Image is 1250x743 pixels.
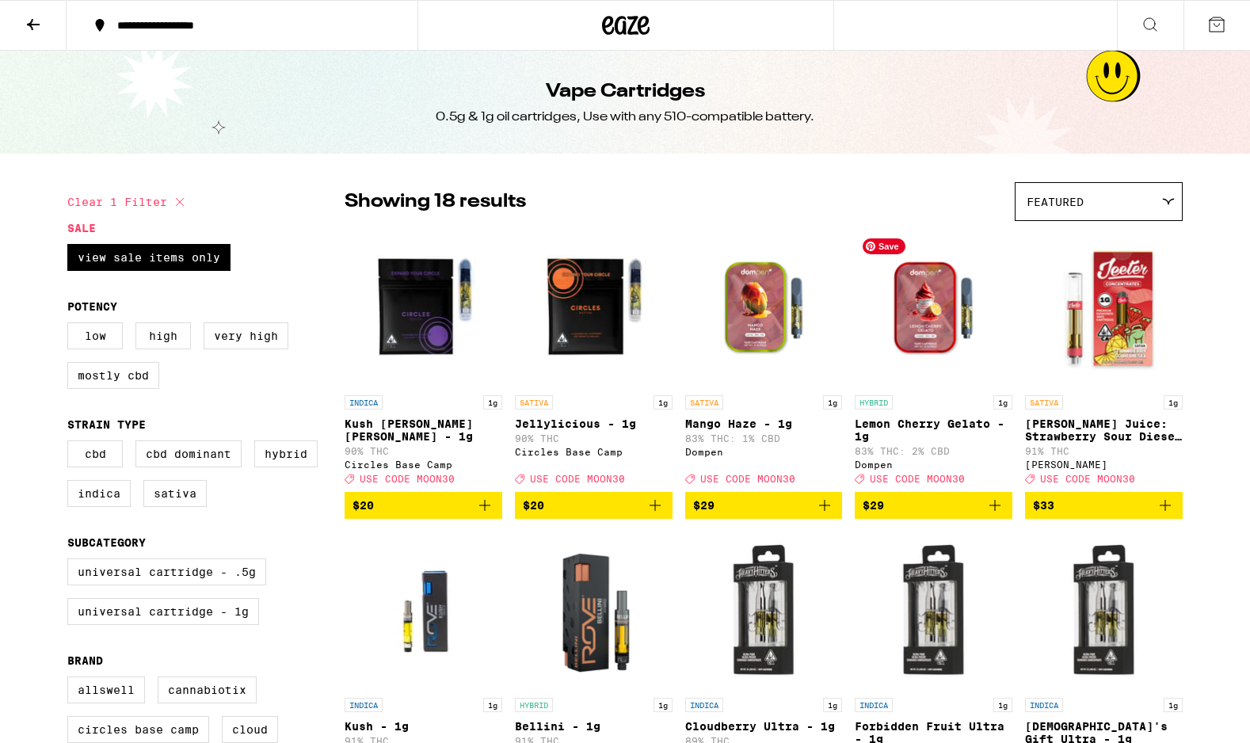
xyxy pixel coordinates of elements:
[1025,532,1183,690] img: Heavy Hitters - God's Gift Ultra - 1g
[67,244,231,271] label: View Sale Items Only
[1025,229,1183,492] a: Open page for Jeeter Juice: Strawberry Sour Diesel - 1g from Jeeter
[345,417,502,443] p: Kush [PERSON_NAME] [PERSON_NAME] - 1g
[546,78,705,105] h1: Vape Cartridges
[1025,446,1183,456] p: 91% THC
[345,698,383,712] p: INDICA
[1025,492,1183,519] button: Add to bag
[855,492,1012,519] button: Add to bag
[67,300,117,313] legend: Potency
[345,229,502,492] a: Open page for Kush Berry Bliss - 1g from Circles Base Camp
[67,440,123,467] label: CBD
[1025,395,1063,410] p: SATIVA
[685,417,843,430] p: Mango Haze - 1g
[254,440,318,467] label: Hybrid
[685,492,843,519] button: Add to bag
[1027,196,1084,208] span: Featured
[135,322,191,349] label: High
[685,720,843,733] p: Cloudberry Ultra - 1g
[345,229,502,387] img: Circles Base Camp - Kush Berry Bliss - 1g
[654,698,673,712] p: 1g
[1164,395,1183,410] p: 1g
[1025,417,1183,443] p: [PERSON_NAME] Juice: Strawberry Sour Diesel - 1g
[855,532,1012,690] img: Heavy Hitters - Forbidden Fruit Ultra - 1g
[67,716,209,743] label: Circles Base Camp
[515,447,673,457] div: Circles Base Camp
[67,418,146,431] legend: Strain Type
[204,322,288,349] label: Very High
[158,676,257,703] label: Cannabiotix
[345,459,502,470] div: Circles Base Camp
[993,698,1012,712] p: 1g
[685,433,843,444] p: 83% THC: 1% CBD
[685,395,723,410] p: SATIVA
[863,499,884,512] span: $29
[685,229,843,387] img: Dompen - Mango Haze - 1g
[855,446,1012,456] p: 83% THC: 2% CBD
[654,395,673,410] p: 1g
[67,182,189,222] button: Clear 1 filter
[67,598,259,625] label: Universal Cartridge - 1g
[685,698,723,712] p: INDICA
[515,395,553,410] p: SATIVA
[345,395,383,410] p: INDICA
[515,492,673,519] button: Add to bag
[345,189,526,215] p: Showing 18 results
[67,322,123,349] label: Low
[515,433,673,444] p: 90% THC
[1040,474,1135,484] span: USE CODE MOON30
[222,716,278,743] label: Cloud
[855,459,1012,470] div: Dompen
[993,395,1012,410] p: 1g
[10,11,114,24] span: Hi. Need any help?
[523,499,544,512] span: $20
[855,417,1012,443] p: Lemon Cherry Gelato - 1g
[67,536,146,549] legend: Subcategory
[1164,698,1183,712] p: 1g
[855,395,893,410] p: HYBRID
[515,698,553,712] p: HYBRID
[855,229,1012,387] img: Dompen - Lemon Cherry Gelato - 1g
[530,474,625,484] span: USE CODE MOON30
[1025,229,1183,387] img: Jeeter - Jeeter Juice: Strawberry Sour Diesel - 1g
[823,395,842,410] p: 1g
[1033,499,1054,512] span: $33
[67,362,159,389] label: Mostly CBD
[700,474,795,484] span: USE CODE MOON30
[67,222,96,234] legend: Sale
[823,698,842,712] p: 1g
[345,446,502,456] p: 90% THC
[67,558,266,585] label: Universal Cartridge - .5g
[353,499,374,512] span: $20
[863,238,905,254] span: Save
[855,229,1012,492] a: Open page for Lemon Cherry Gelato - 1g from Dompen
[67,480,131,507] label: Indica
[436,109,814,126] div: 0.5g & 1g oil cartridges, Use with any 510-compatible battery.
[360,474,455,484] span: USE CODE MOON30
[143,480,207,507] label: Sativa
[515,720,673,733] p: Bellini - 1g
[693,499,715,512] span: $29
[515,417,673,430] p: Jellylicious - 1g
[515,229,673,492] a: Open page for Jellylicious - 1g from Circles Base Camp
[1025,698,1063,712] p: INDICA
[67,676,145,703] label: Allswell
[67,654,103,667] legend: Brand
[870,474,965,484] span: USE CODE MOON30
[685,229,843,492] a: Open page for Mango Haze - 1g from Dompen
[685,447,843,457] div: Dompen
[345,492,502,519] button: Add to bag
[855,698,893,712] p: INDICA
[515,532,673,690] img: Rove - Bellini - 1g
[483,698,502,712] p: 1g
[345,720,502,733] p: Kush - 1g
[685,532,843,690] img: Heavy Hitters - Cloudberry Ultra - 1g
[515,229,673,387] img: Circles Base Camp - Jellylicious - 1g
[345,532,502,690] img: Rove - Kush - 1g
[135,440,242,467] label: CBD Dominant
[1025,459,1183,470] div: [PERSON_NAME]
[483,395,502,410] p: 1g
